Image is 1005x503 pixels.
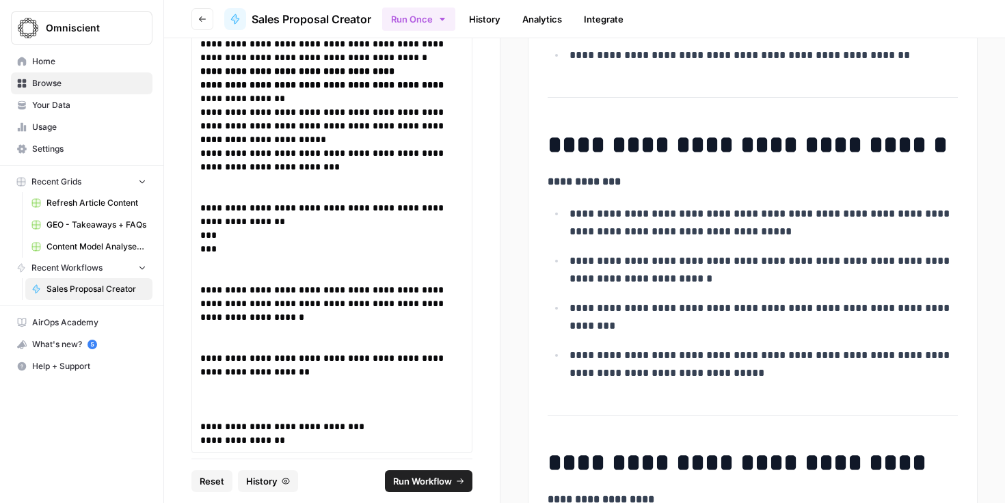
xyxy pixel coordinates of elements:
[46,241,146,253] span: Content Model Analyser + International
[16,16,40,40] img: Omniscient Logo
[576,8,632,30] a: Integrate
[200,474,224,488] span: Reset
[32,360,146,372] span: Help + Support
[25,278,152,300] a: Sales Proposal Creator
[252,11,371,27] span: Sales Proposal Creator
[385,470,472,492] button: Run Workflow
[11,138,152,160] a: Settings
[11,258,152,278] button: Recent Workflows
[514,8,570,30] a: Analytics
[11,94,152,116] a: Your Data
[32,55,146,68] span: Home
[46,283,146,295] span: Sales Proposal Creator
[31,262,103,274] span: Recent Workflows
[32,316,146,329] span: AirOps Academy
[32,121,146,133] span: Usage
[11,355,152,377] button: Help + Support
[224,8,371,30] a: Sales Proposal Creator
[25,192,152,214] a: Refresh Article Content
[32,143,146,155] span: Settings
[246,474,278,488] span: History
[31,176,81,188] span: Recent Grids
[11,72,152,94] a: Browse
[88,340,97,349] a: 5
[25,236,152,258] a: Content Model Analyser + International
[393,474,452,488] span: Run Workflow
[32,77,146,90] span: Browse
[46,21,129,35] span: Omniscient
[46,219,146,231] span: GEO - Takeaways + FAQs
[11,51,152,72] a: Home
[11,11,152,45] button: Workspace: Omniscient
[46,197,146,209] span: Refresh Article Content
[11,116,152,138] a: Usage
[11,334,152,355] button: What's new? 5
[90,341,94,348] text: 5
[11,312,152,334] a: AirOps Academy
[12,334,152,355] div: What's new?
[25,214,152,236] a: GEO - Takeaways + FAQs
[11,172,152,192] button: Recent Grids
[461,8,509,30] a: History
[32,99,146,111] span: Your Data
[382,8,455,31] button: Run Once
[238,470,298,492] button: History
[191,470,232,492] button: Reset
